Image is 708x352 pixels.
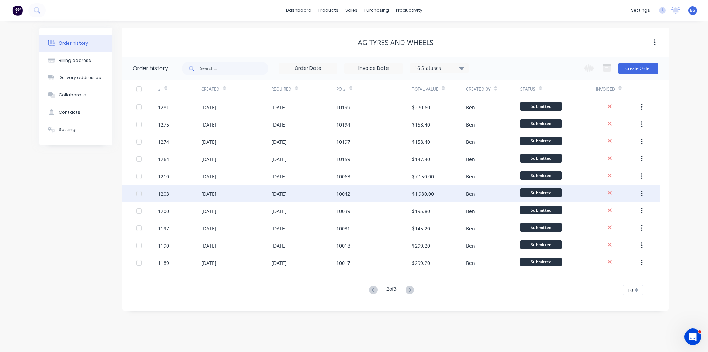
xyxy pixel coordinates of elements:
button: Settings [39,121,112,138]
div: sales [342,5,361,16]
div: $147.40 [412,156,430,163]
div: 1210 [158,173,169,180]
div: Required [271,86,291,92]
div: [DATE] [271,173,287,180]
a: dashboard [282,5,315,16]
div: [DATE] [201,242,216,249]
div: [DATE] [271,259,287,267]
input: Order Date [279,63,337,74]
div: products [315,5,342,16]
div: Order history [59,40,88,46]
span: Submitted [520,102,562,111]
div: Required [271,80,336,99]
span: Submitted [520,171,562,180]
div: $7,150.00 [412,173,434,180]
div: [DATE] [271,242,287,249]
div: AG Tyres and Wheels [358,38,434,47]
div: Invoiced [596,80,639,99]
div: [DATE] [201,121,216,128]
div: productivity [392,5,426,16]
div: Ben [466,104,475,111]
div: $299.20 [412,242,430,249]
button: Billing address [39,52,112,69]
div: $158.40 [412,138,430,146]
div: PO # [336,80,412,99]
div: $158.40 [412,121,430,128]
input: Invoice Date [345,63,403,74]
span: Submitted [520,223,562,232]
div: Billing address [59,57,91,64]
div: [DATE] [201,138,216,146]
div: [DATE] [271,156,287,163]
div: [DATE] [271,121,287,128]
div: purchasing [361,5,392,16]
div: [DATE] [271,207,287,215]
span: Submitted [520,154,562,163]
div: [DATE] [201,173,216,180]
div: [DATE] [201,259,216,267]
span: Submitted [520,206,562,214]
button: Create Order [618,63,658,74]
div: 1200 [158,207,169,215]
div: 10063 [336,173,350,180]
div: Status [520,86,535,92]
div: [DATE] [271,104,287,111]
span: Submitted [520,119,562,128]
div: 2 of 3 [386,285,397,295]
div: # [158,80,201,99]
div: Contacts [59,109,80,115]
div: [DATE] [201,190,216,197]
div: Order history [133,64,168,73]
div: 10199 [336,104,350,111]
div: $1,980.00 [412,190,434,197]
div: Ben [466,259,475,267]
div: Ben [466,173,475,180]
div: [DATE] [201,225,216,232]
div: Collaborate [59,92,86,98]
div: $145.20 [412,225,430,232]
div: [DATE] [271,190,287,197]
div: Created By [466,86,491,92]
div: 10194 [336,121,350,128]
div: Created By [466,80,520,99]
div: 1281 [158,104,169,111]
div: Created [201,80,271,99]
div: Invoiced [596,86,615,92]
iframe: Intercom live chat [684,328,701,345]
div: $299.20 [412,259,430,267]
div: Total Value [412,86,438,92]
div: [DATE] [201,156,216,163]
div: Created [201,86,220,92]
div: 1275 [158,121,169,128]
div: Total Value [412,80,466,99]
div: [DATE] [271,138,287,146]
div: Status [520,80,596,99]
div: PO # [336,86,346,92]
img: Factory [12,5,23,16]
div: $270.60 [412,104,430,111]
span: BS [690,7,695,13]
div: settings [627,5,653,16]
div: Ben [466,121,475,128]
div: Settings [59,127,78,133]
div: 1203 [158,190,169,197]
div: [DATE] [201,104,216,111]
div: 1197 [158,225,169,232]
span: Submitted [520,240,562,249]
div: 10042 [336,190,350,197]
div: Ben [466,207,475,215]
div: 1264 [158,156,169,163]
div: # [158,86,161,92]
div: [DATE] [271,225,287,232]
button: Order history [39,35,112,52]
div: Ben [466,242,475,249]
input: Search... [200,62,268,75]
div: 1190 [158,242,169,249]
div: 10017 [336,259,350,267]
span: Submitted [520,258,562,266]
span: Submitted [520,137,562,145]
div: 10039 [336,207,350,215]
button: Collaborate [39,86,112,104]
div: Ben [466,190,475,197]
div: 1189 [158,259,169,267]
